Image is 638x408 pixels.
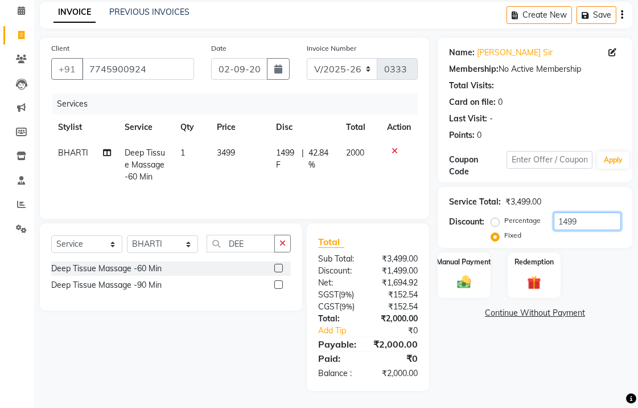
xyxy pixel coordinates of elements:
label: Percentage [504,215,541,226]
div: Total Visits: [449,80,494,92]
div: ( ) [310,289,368,301]
th: Service [118,115,174,140]
div: Services [52,93,426,115]
span: SGST [318,289,339,300]
div: Coupon Code [449,154,507,178]
div: ₹0 [368,352,427,365]
span: 3499 [217,148,236,158]
span: 42.84 % [308,147,333,171]
button: Create New [507,6,572,24]
div: ₹152.54 [368,289,427,301]
span: | [302,147,304,171]
div: ₹1,499.00 [368,265,427,277]
div: Card on file: [449,96,496,108]
div: Total: [310,313,368,325]
div: Membership: [449,63,499,75]
th: Qty [174,115,211,140]
div: 0 [477,129,481,141]
label: Manual Payment [437,257,492,267]
label: Redemption [514,257,554,267]
div: ₹2,000.00 [368,313,427,325]
button: +91 [51,58,83,80]
span: Total [318,236,344,248]
span: Deep Tissue Massage -60 Min [125,148,165,182]
div: ₹152.54 [368,301,427,313]
div: Discount: [449,216,484,228]
img: _gift.svg [523,274,546,291]
th: Stylist [51,115,118,140]
a: [PERSON_NAME] Sir [477,47,553,59]
label: Invoice Number [307,43,356,54]
div: Payable: [310,337,365,351]
div: Balance : [310,368,368,380]
input: Search by Name/Mobile/Email/Code [82,58,194,80]
a: PREVIOUS INVOICES [109,7,190,17]
div: Discount: [310,265,368,277]
div: Points: [449,129,475,141]
div: ₹2,000.00 [365,337,426,351]
span: 2000 [346,148,364,158]
div: Deep Tissue Massage -60 Min [51,263,162,275]
div: ( ) [310,301,368,313]
th: Total [339,115,380,140]
div: Last Visit: [449,113,487,125]
input: Search or Scan [207,235,275,252]
div: ₹0 [378,325,426,337]
div: Deep Tissue Massage -90 Min [51,279,162,291]
div: Sub Total: [310,253,368,265]
div: Name: [449,47,475,59]
label: Client [51,43,69,54]
label: Date [211,43,227,54]
a: Add Tip [310,325,378,337]
div: Paid: [310,352,368,365]
th: Action [380,115,418,140]
div: Net: [310,277,368,289]
input: Enter Offer / Coupon Code [507,151,592,169]
div: ₹2,000.00 [368,368,427,380]
div: No Active Membership [449,63,621,75]
label: Fixed [504,230,521,240]
a: INVOICE [53,2,96,23]
div: ₹3,499.00 [368,253,427,265]
span: 9% [341,290,352,299]
span: 1 [180,148,185,158]
span: BHARTI [58,148,88,158]
div: ₹1,694.92 [368,277,427,289]
div: ₹3,499.00 [505,196,541,208]
span: 9% [341,302,352,311]
div: 0 [498,96,503,108]
span: 1499 F [276,147,297,171]
img: _cash.svg [453,274,476,290]
div: - [489,113,493,125]
th: Disc [269,115,340,140]
th: Price [211,115,269,140]
button: Apply [597,152,629,169]
div: Service Total: [449,196,501,208]
span: CGST [318,301,339,312]
button: Save [577,6,616,24]
a: Continue Without Payment [440,307,630,319]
